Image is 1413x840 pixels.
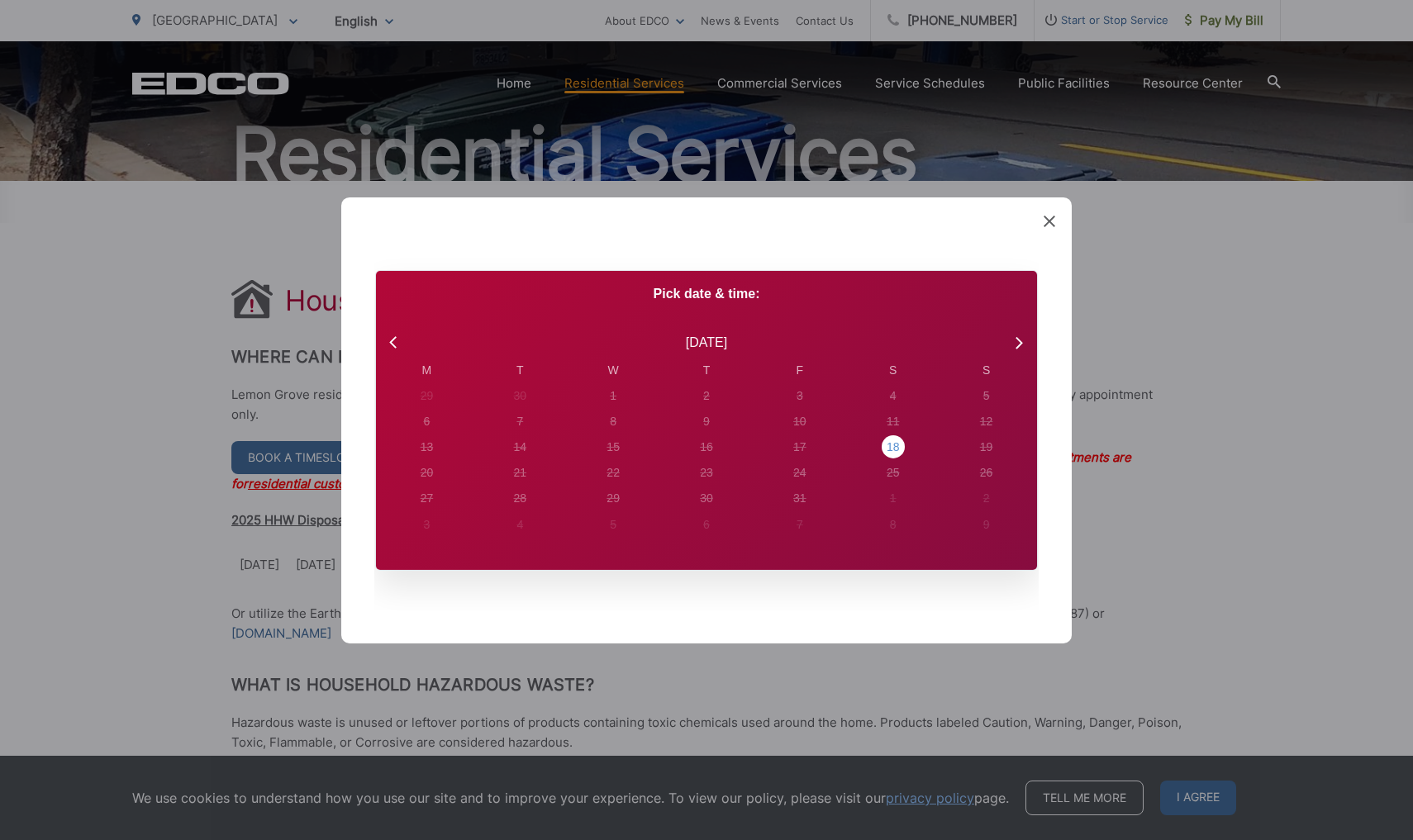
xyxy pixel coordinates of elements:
div: 11 [887,413,900,430]
div: 9 [983,515,990,533]
div: 7 [797,515,803,533]
div: S [940,361,1033,378]
div: 6 [424,413,431,430]
div: 8 [890,515,897,533]
div: 16 [700,439,713,456]
div: W [567,361,660,378]
div: 3 [424,515,431,533]
div: T [473,361,567,378]
div: 2 [703,387,710,405]
div: 26 [980,464,993,482]
div: 28 [513,490,526,507]
div: 31 [793,490,806,507]
div: 4 [516,515,523,533]
div: 8 [610,413,616,430]
div: 7 [516,413,523,430]
div: 18 [887,439,900,456]
div: 5 [983,387,990,405]
div: 23 [700,464,713,482]
div: M [380,361,473,378]
div: 27 [421,490,434,507]
div: 20 [421,464,434,482]
div: 1 [610,387,616,405]
div: 17 [793,439,806,456]
div: 12 [980,413,993,430]
div: 25 [887,464,900,482]
div: 5 [610,515,616,533]
p: Pick date & time: [376,283,1037,303]
div: 4 [890,387,897,405]
div: 10 [793,413,806,430]
div: 21 [513,464,526,482]
div: F [753,361,846,378]
div: 22 [607,464,620,482]
div: 30 [700,490,713,507]
div: 13 [421,439,434,456]
div: 3 [797,387,803,405]
div: 6 [703,515,710,533]
div: T [660,361,754,378]
div: 24 [793,464,806,482]
div: 2 [983,490,990,507]
div: 30 [513,387,526,405]
div: S [846,361,940,378]
div: 9 [703,413,710,430]
div: [DATE] [686,332,727,352]
div: 19 [980,439,993,456]
div: 29 [421,387,434,405]
div: 14 [513,439,526,456]
div: 1 [890,490,897,507]
div: 15 [607,439,620,456]
div: 29 [607,490,620,507]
